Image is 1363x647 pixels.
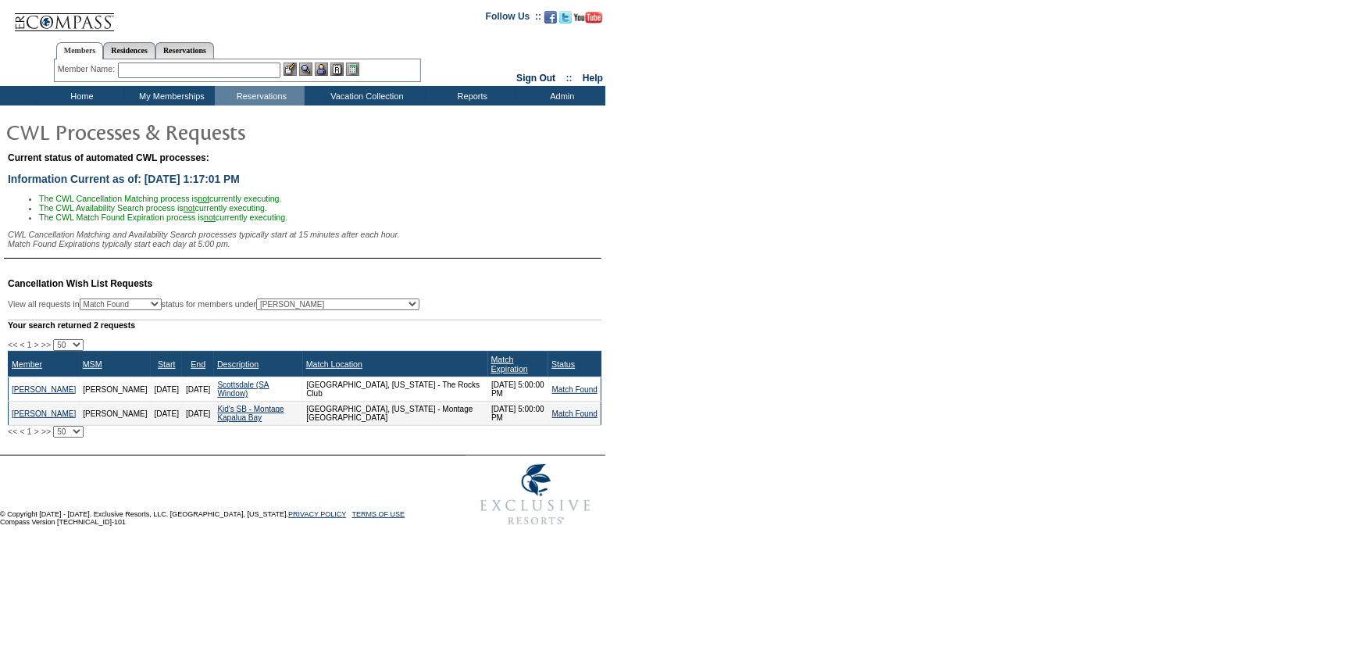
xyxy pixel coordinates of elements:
[466,456,605,534] img: Exclusive Resorts
[8,427,17,436] span: <<
[182,402,213,426] td: [DATE]
[151,402,182,426] td: [DATE]
[8,173,240,185] span: Information Current as of: [DATE] 1:17:01 PM
[551,359,575,369] a: Status
[544,16,557,25] a: Become our fan on Facebook
[516,73,555,84] a: Sign Out
[182,377,213,402] td: [DATE]
[58,63,118,76] div: Member Name:
[56,42,104,59] a: Members
[41,427,51,436] span: >>
[488,402,549,426] td: [DATE] 5:00:00 PM
[303,402,488,426] td: [GEOGRAPHIC_DATA], [US_STATE] - Montage [GEOGRAPHIC_DATA]
[486,9,541,28] td: Follow Us ::
[27,427,32,436] span: 1
[27,340,32,349] span: 1
[217,381,269,398] a: Scottsdale (SA Window)
[34,340,39,349] span: >
[315,63,328,76] img: Impersonate
[204,213,216,222] u: not
[574,12,602,23] img: Subscribe to our YouTube Channel
[151,377,182,402] td: [DATE]
[103,42,155,59] a: Residences
[288,510,346,518] a: PRIVACY POLICY
[34,427,39,436] span: >
[12,359,42,369] a: Member
[20,427,24,436] span: <
[158,359,176,369] a: Start
[35,86,125,105] td: Home
[299,63,312,76] img: View
[574,16,602,25] a: Subscribe to our YouTube Channel
[8,298,419,310] div: View all requests in status for members under
[12,409,76,418] a: [PERSON_NAME]
[559,16,572,25] a: Follow us on Twitter
[12,385,76,394] a: [PERSON_NAME]
[346,63,359,76] img: b_calculator.gif
[184,203,195,213] u: not
[80,402,151,426] td: [PERSON_NAME]
[125,86,215,105] td: My Memberships
[566,73,573,84] span: ::
[191,359,205,369] a: End
[516,86,605,105] td: Admin
[559,11,572,23] img: Follow us on Twitter
[217,405,284,422] a: Kid's SB - Montage Kapalua Bay
[20,340,24,349] span: <
[215,86,305,105] td: Reservations
[583,73,603,84] a: Help
[306,359,362,369] a: Match Location
[552,385,598,394] a: Match Found
[8,230,601,248] div: CWL Cancellation Matching and Availability Search processes typically start at 15 minutes after e...
[198,194,209,203] u: not
[39,213,287,222] span: The CWL Match Found Expiration process is currently executing.
[83,359,102,369] a: MSM
[41,340,51,349] span: >>
[39,203,267,213] span: The CWL Availability Search process is currently executing.
[544,11,557,23] img: Become our fan on Facebook
[8,278,152,289] span: Cancellation Wish List Requests
[80,377,151,402] td: [PERSON_NAME]
[303,377,488,402] td: [GEOGRAPHIC_DATA], [US_STATE] - The Rocks Club
[217,359,259,369] a: Description
[284,63,297,76] img: b_edit.gif
[155,42,214,59] a: Reservations
[330,63,344,76] img: Reservations
[352,510,405,518] a: TERMS OF USE
[305,86,426,105] td: Vacation Collection
[491,355,528,374] a: Match Expiration
[8,340,17,349] span: <<
[426,86,516,105] td: Reports
[8,320,601,330] div: Your search returned 2 requests
[488,377,549,402] td: [DATE] 5:00:00 PM
[552,409,598,418] a: Match Found
[39,194,282,203] span: The CWL Cancellation Matching process is currently executing.
[8,152,209,163] span: Current status of automated CWL processes:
